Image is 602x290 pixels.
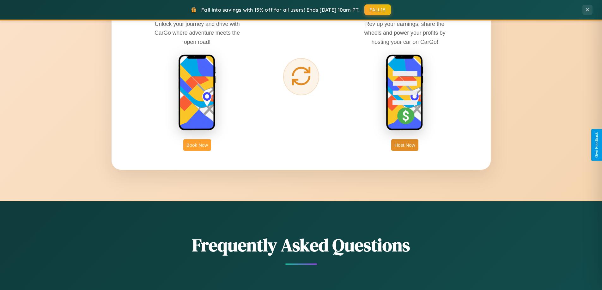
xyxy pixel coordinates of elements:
button: FALL15 [364,4,391,15]
p: Unlock your journey and drive with CarGo where adventure meets the open road! [150,20,245,46]
img: host phone [386,54,424,131]
h2: Frequently Asked Questions [112,233,491,257]
button: Host Now [391,139,418,151]
p: Rev up your earnings, share the wheels and power your profits by hosting your car on CarGo! [357,20,452,46]
div: Give Feedback [594,132,599,158]
button: Book Now [183,139,211,151]
span: Fall into savings with 15% off for all users! Ends [DATE] 10am PT. [201,7,360,13]
img: rent phone [178,54,216,131]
